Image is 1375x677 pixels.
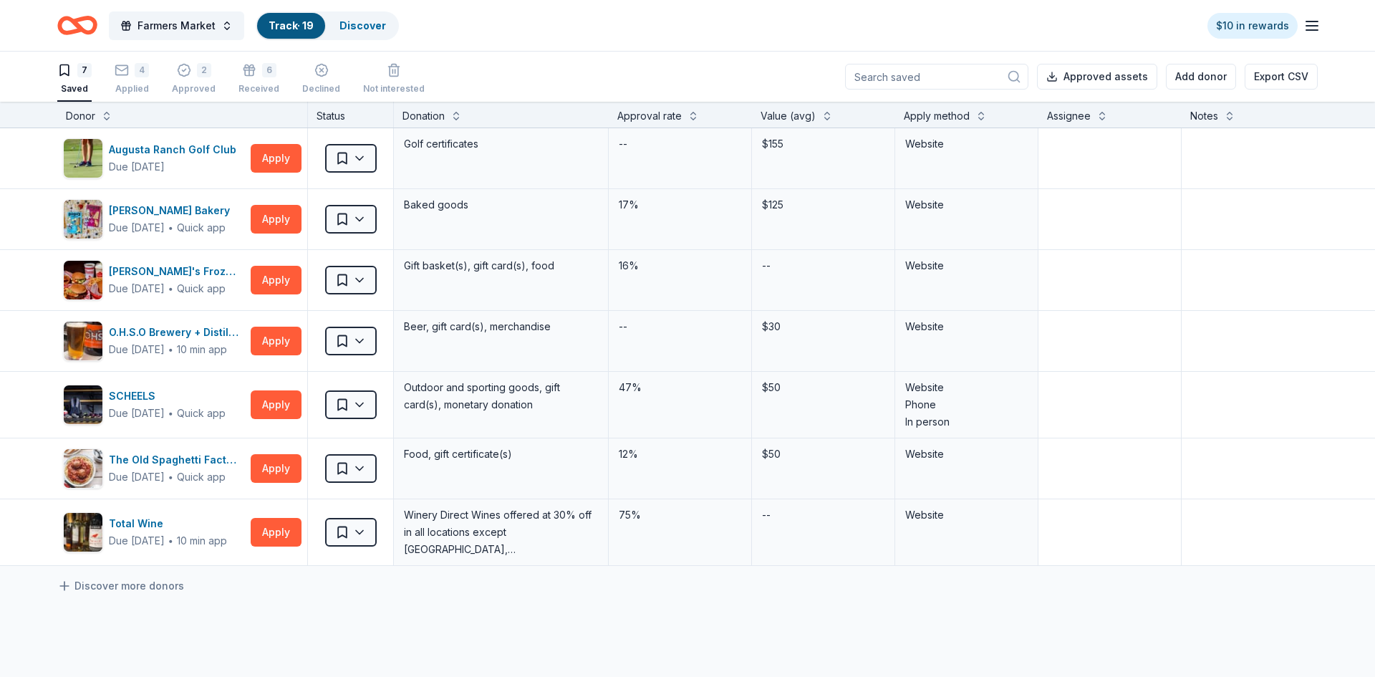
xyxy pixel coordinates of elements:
div: Due [DATE] [109,532,165,549]
div: Quick app [177,470,226,484]
div: Quick app [177,282,226,296]
div: Winery Direct Wines offered at 30% off in all locations except [GEOGRAPHIC_DATA], [GEOGRAPHIC_DAT... [402,505,599,560]
div: Due [DATE] [109,405,165,422]
button: Track· 19Discover [256,11,399,40]
div: Due [DATE] [109,341,165,358]
button: 6Received [238,57,279,102]
div: Notes [1190,107,1218,125]
div: Saved [57,83,92,95]
button: Apply [251,205,301,234]
div: Declined [302,83,340,95]
button: Export CSV [1245,64,1318,90]
div: -- [617,134,629,154]
a: Discover more donors [57,577,184,595]
div: Phone [905,396,1028,413]
div: $125 [761,195,886,215]
div: [PERSON_NAME]'s Frozen Custard & Steakburgers [109,263,245,280]
a: $10 in rewards [1207,13,1298,39]
span: ∙ [168,221,174,234]
button: Apply [251,390,301,419]
div: Received [238,83,279,95]
div: Due [DATE] [109,280,165,297]
div: Due [DATE] [109,219,165,236]
div: Outdoor and sporting goods, gift card(s), monetary donation [402,378,599,415]
a: Discover [339,19,386,32]
input: Search saved [845,64,1028,90]
div: Approved [172,83,216,95]
div: Augusta Ranch Golf Club [109,141,242,158]
div: 6 [262,63,276,77]
div: Status [308,102,394,128]
div: 16% [617,256,743,276]
div: Quick app [177,406,226,421]
div: $50 [761,378,886,398]
span: ∙ [168,407,174,419]
div: [PERSON_NAME] Bakery [109,202,236,219]
div: 4 [135,63,149,77]
img: Image for SCHEELS [64,385,102,424]
span: ∙ [168,471,174,483]
div: Not interested [363,83,425,95]
button: Image for The Old Spaghetti FactoryThe Old Spaghetti FactoryDue [DATE]∙Quick app [63,448,245,489]
div: Due [DATE] [109,158,165,176]
div: $30 [761,317,886,337]
div: Donation [402,107,445,125]
div: Value (avg) [761,107,816,125]
div: Baked goods [402,195,599,215]
div: Website [905,446,1028,463]
button: Image for Augusta Ranch Golf ClubAugusta Ranch Golf ClubDue [DATE] [63,138,245,178]
button: Approved assets [1037,64,1157,90]
div: 17% [617,195,743,215]
span: ∙ [168,343,174,355]
button: Image for Freddy's Frozen Custard & Steakburgers[PERSON_NAME]'s Frozen Custard & SteakburgersDue ... [63,260,245,300]
div: Gift basket(s), gift card(s), food [402,256,599,276]
div: SCHEELS [109,388,226,405]
button: Image for Bobo's Bakery[PERSON_NAME] BakeryDue [DATE]∙Quick app [63,199,245,239]
button: Apply [251,266,301,294]
button: Image for O.H.S.O Brewery + DistilleryO.H.S.O Brewery + DistilleryDue [DATE]∙10 min app [63,321,245,361]
div: 12% [617,444,743,464]
div: Website [905,379,1028,396]
div: Applied [115,83,149,95]
div: The Old Spaghetti Factory [109,451,245,469]
span: ∙ [168,534,174,547]
button: Add donor [1166,64,1236,90]
img: Image for Bobo's Bakery [64,200,102,239]
div: Apply method [904,107,970,125]
img: Image for O.H.S.O Brewery + Distillery [64,322,102,360]
span: Farmers Market [137,17,216,34]
div: 47% [617,378,743,398]
div: Golf certificates [402,134,599,154]
div: Beer, gift card(s), merchandise [402,317,599,337]
img: Image for The Old Spaghetti Factory [64,449,102,488]
div: 75% [617,505,743,525]
img: Image for Freddy's Frozen Custard & Steakburgers [64,261,102,299]
div: Website [905,196,1028,213]
button: Not interested [363,57,425,102]
button: Image for SCHEELSSCHEELSDue [DATE]∙Quick app [63,385,245,425]
button: Declined [302,57,340,102]
img: Image for Total Wine [64,513,102,552]
div: Total Wine [109,515,227,532]
button: Image for Total WineTotal WineDue [DATE]∙10 min app [63,512,245,552]
button: Apply [251,454,301,483]
button: Apply [251,518,301,547]
button: Farmers Market [109,11,244,40]
div: Website [905,257,1028,274]
div: In person [905,413,1028,431]
div: Website [905,506,1028,524]
div: $50 [761,444,886,464]
div: Food, gift certificate(s) [402,444,599,464]
img: Image for Augusta Ranch Golf Club [64,139,102,178]
a: Home [57,9,97,42]
div: 7 [77,63,92,77]
div: 10 min app [177,342,227,357]
button: 4Applied [115,57,149,102]
button: 7Saved [57,57,92,102]
span: ∙ [168,282,174,294]
button: Apply [251,327,301,355]
div: -- [761,505,772,525]
div: Donor [66,107,95,125]
div: -- [617,317,629,337]
div: Website [905,135,1028,153]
